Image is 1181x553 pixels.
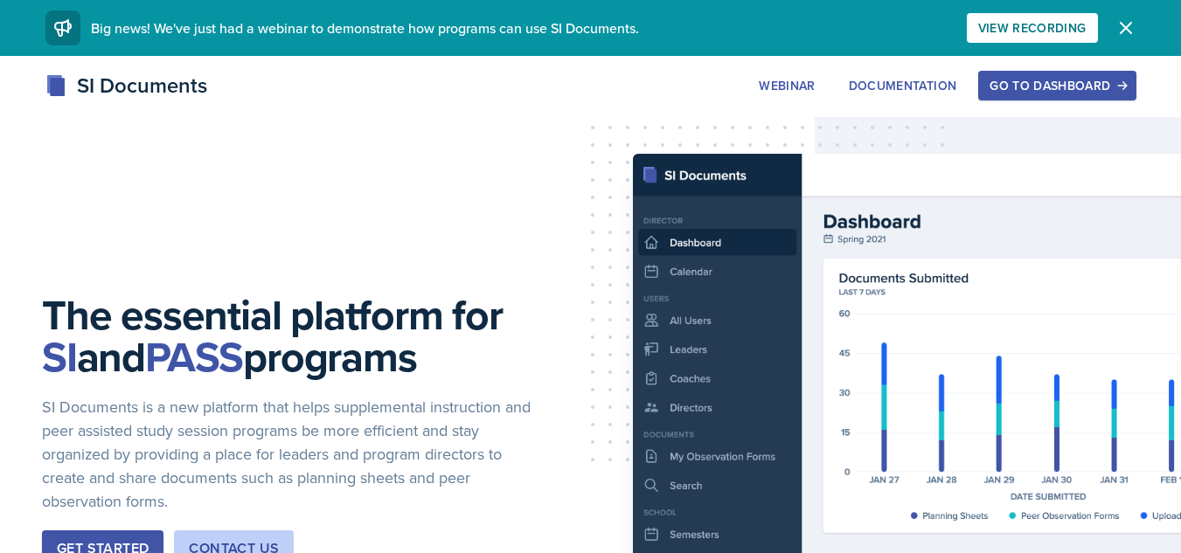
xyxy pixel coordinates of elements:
[967,13,1098,43] button: View Recording
[45,70,207,101] div: SI Documents
[978,71,1136,100] button: Go to Dashboard
[837,71,969,100] button: Documentation
[978,21,1087,35] div: View Recording
[759,79,815,93] div: Webinar
[990,79,1124,93] div: Go to Dashboard
[849,79,957,93] div: Documentation
[747,71,826,100] button: Webinar
[91,18,639,38] span: Big news! We've just had a webinar to demonstrate how programs can use SI Documents.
